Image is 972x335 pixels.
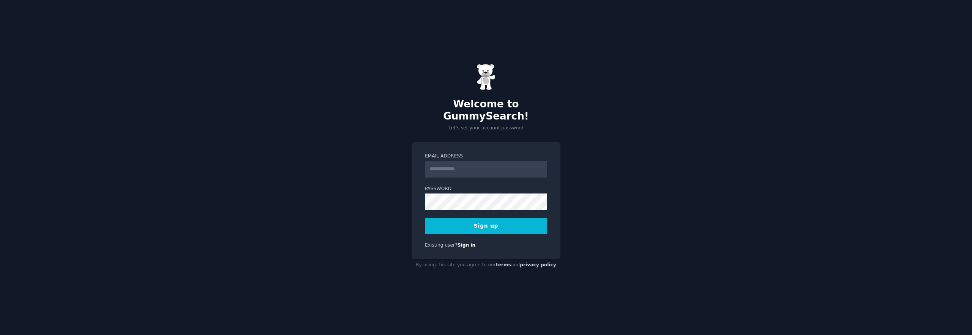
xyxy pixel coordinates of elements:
label: Password [425,186,547,192]
a: privacy policy [520,262,556,267]
button: Sign up [425,218,547,234]
p: Let's set your account password [412,125,560,132]
span: Existing user? [425,242,458,248]
a: terms [496,262,511,267]
h2: Welcome to GummySearch! [412,98,560,122]
label: Email Address [425,153,547,160]
img: Gummy Bear [477,64,495,90]
a: Sign in [458,242,476,248]
div: By using this site you agree to our and [412,259,560,271]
